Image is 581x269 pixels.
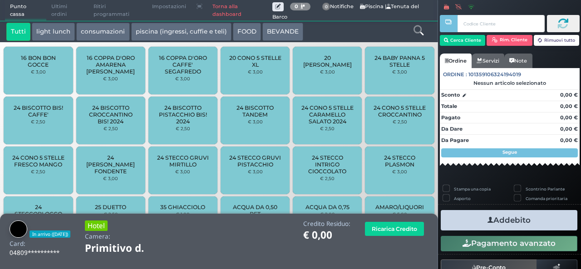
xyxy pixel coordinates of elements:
[248,119,263,124] small: € 3,00
[11,204,65,217] span: 24 STECCOBLOCCO
[440,54,472,68] a: Ordine
[458,15,544,32] input: Codice Cliente
[31,119,45,124] small: € 2,50
[160,204,205,210] span: 35 GHIACCIOLO
[440,80,580,86] div: Nessun articolo selezionato
[320,176,335,181] small: € 2,50
[76,23,129,41] button: consumazioni
[440,35,486,46] button: Cerca Cliente
[454,196,471,201] label: Asporto
[487,35,532,46] button: Rim. Cliente
[392,211,407,217] small: € 5,00
[300,54,355,68] span: 20 [PERSON_NAME]
[472,54,504,68] a: Servizi
[248,169,263,174] small: € 3,00
[560,137,578,143] strong: 0,00 €
[5,0,47,21] span: Punto cassa
[373,54,427,68] span: 24 BABY PANNA 5 STELLE
[560,103,578,109] strong: 0,00 €
[502,149,517,155] strong: Segue
[454,186,491,192] label: Stampa una copia
[468,71,521,78] span: 101359106324194019
[103,76,118,81] small: € 3,00
[228,204,282,217] span: ACQUA DA 0,50 PET
[534,35,580,46] button: Rimuovi tutto
[560,114,578,121] strong: 0,00 €
[441,137,469,143] strong: Da Pagare
[31,69,46,74] small: € 3,00
[295,3,298,10] b: 0
[320,69,335,74] small: € 3,00
[303,220,350,227] h4: Credito Residuo:
[303,230,350,241] h1: € 0,00
[11,154,65,168] span: 24 CONO 5 STELLE FRESCO MANGO
[248,69,263,74] small: € 3,00
[31,169,45,174] small: € 2,50
[6,23,30,41] button: Tutti
[103,176,118,181] small: € 3,00
[228,154,282,168] span: 24 STECCO GRUVI PISTACCHIO
[228,54,282,68] span: 20 CONO 5 STELLE XL
[320,126,335,131] small: € 2,50
[10,240,25,247] h4: Card:
[322,3,330,11] span: 0
[441,210,577,230] button: Addebito
[560,126,578,132] strong: 0,00 €
[84,154,138,175] span: 24 [PERSON_NAME] FONDENTE
[84,104,138,125] span: 24 BISCOTTO CROCCANTINO BIS! 2024
[11,104,65,118] span: 24 BISCOTTO BIS! CAFFE'
[300,104,355,125] span: 24 CONO 5 STELLE CARAMELLO SALATO 2024
[441,126,463,132] strong: Da Dare
[32,23,75,41] button: light lunch
[365,222,424,236] button: Ricarica Credito
[228,104,282,118] span: 24 BISCOTTO TANDEM
[11,54,65,68] span: 16 BON BON GOCCE
[156,104,210,125] span: 24 BISCOTTO PISTACCHIO BIS! 2024
[373,154,427,168] span: 24 STECCO PLASMON
[103,126,118,131] small: € 2,50
[262,23,303,41] button: BEVANDE
[441,236,577,251] button: Pagamento avanzato
[85,243,169,254] h1: Primitivo d.
[95,204,126,210] span: 25 DUETTO
[392,169,407,174] small: € 3,00
[233,23,261,41] button: FOOD
[176,126,190,131] small: € 2,50
[85,220,108,231] h3: Hotel
[441,91,460,99] strong: Sconto
[526,186,565,192] label: Scontrino Parlante
[441,103,457,109] strong: Totale
[156,54,210,75] span: 16 COPPA D'ORO CAFFE' SEGAFREDO
[84,54,138,75] span: 16 COPPA D'ORO AMARENA [PERSON_NAME]
[443,71,467,78] span: Ordine :
[560,92,578,98] strong: 0,00 €
[89,0,147,21] span: Ritiri programmati
[504,54,532,68] a: Note
[30,230,70,238] span: In arrivo ([DATE])
[175,169,190,174] small: € 3,00
[320,211,335,217] small: € 2,00
[441,114,460,121] strong: Pagato
[392,69,407,74] small: € 3,00
[131,23,231,41] button: piscina (ingressi, cuffie e teli)
[373,104,427,118] span: 24 CONO 5 STELLE CROCCANTINO
[375,204,424,210] span: AMARO/LIQUORI
[207,0,272,21] a: Torna alla dashboard
[103,211,118,217] small: € 2,50
[156,154,210,168] span: 24 STECCO GRUVI MIRTILLO
[305,204,350,210] span: ACQUA DA 0,75
[175,76,190,81] small: € 3,00
[176,211,190,217] small: € 1,00
[526,196,567,201] label: Comanda prioritaria
[46,0,89,21] span: Ultimi ordini
[300,154,355,175] span: 24 STECCO INTRIGO CIOCCOLATO
[393,119,407,124] small: € 2,50
[147,0,191,13] span: Impostazioni
[85,233,110,240] h4: Camera:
